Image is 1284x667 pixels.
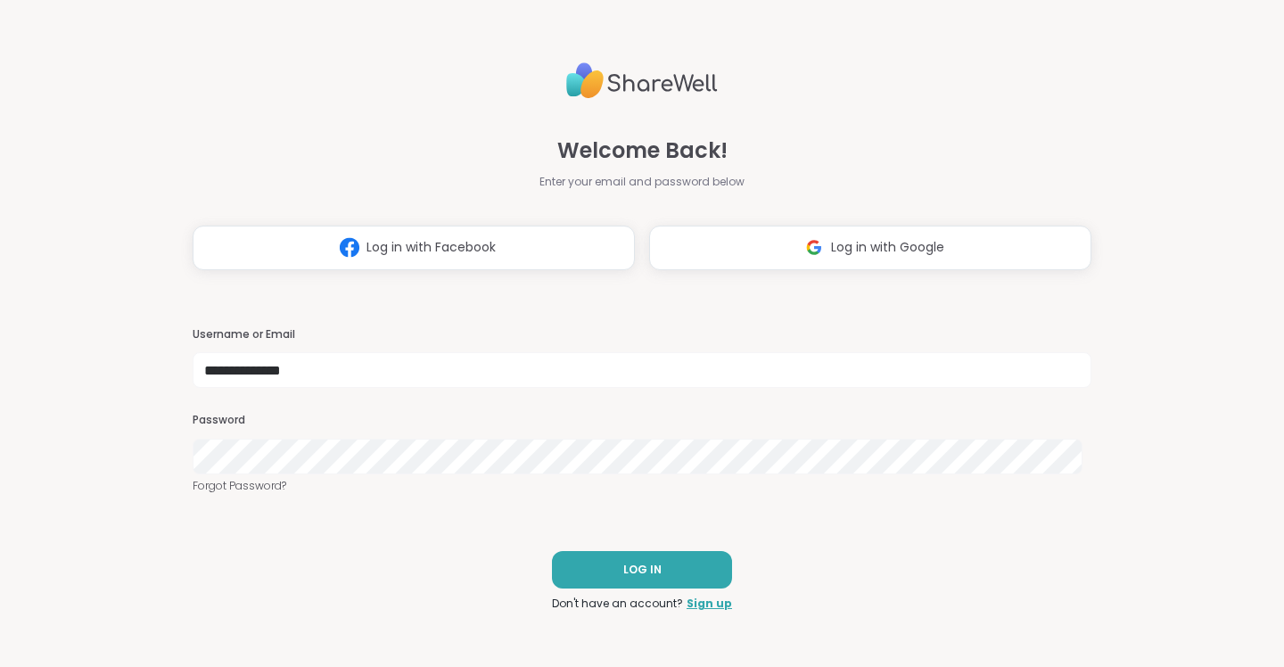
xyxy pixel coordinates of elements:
a: Forgot Password? [193,478,1091,494]
img: ShareWell Logo [566,55,718,106]
span: Don't have an account? [552,596,683,612]
span: LOG IN [623,562,662,578]
h3: Username or Email [193,327,1091,342]
span: Log in with Google [831,238,944,257]
img: ShareWell Logomark [333,231,366,264]
button: Log in with Facebook [193,226,635,270]
h3: Password [193,413,1091,428]
span: Enter your email and password below [539,174,745,190]
button: Log in with Google [649,226,1091,270]
img: ShareWell Logomark [797,231,831,264]
a: Sign up [687,596,732,612]
span: Log in with Facebook [366,238,496,257]
span: Welcome Back! [557,135,728,167]
button: LOG IN [552,551,732,589]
